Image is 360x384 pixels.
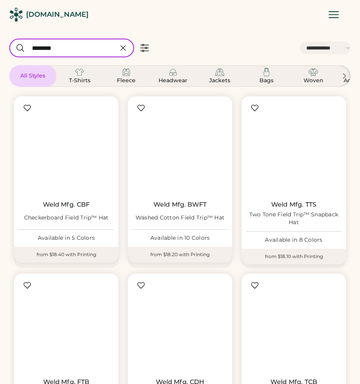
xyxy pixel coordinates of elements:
div: Checkerboard Field Trip™ Hat [24,214,109,222]
img: Weld Mfg. FTB Brushed Cotton Field Trip™ Hat [19,278,114,373]
img: Weld Mfg. CDH Classic Dad Hat [132,278,228,373]
div: Bags [249,77,284,85]
a: Weld Mfg. TTS [271,201,316,209]
a: Weld Mfg. BWFT [154,201,206,209]
img: Weld Mfg. TTS Two Tone Field Trip™ Snapback Hat [246,101,341,196]
div: All Styles [15,72,50,80]
div: Available in 10 Colors [132,234,228,242]
div: Washed Cotton Field Trip™ Hat [136,214,224,222]
a: Weld Mfg. CBF [43,201,90,209]
div: Woven [296,77,331,85]
div: Headwear [155,77,191,85]
img: Weld Mfg. TCB Tonal Checkerboard Field Trip™ Hat [246,278,341,373]
img: Rendered Logo - Screens [9,8,23,21]
div: from $18.40 with Printing [14,247,118,262]
img: Headwear Icon [168,67,178,77]
img: Woven Icon [309,67,318,77]
div: from $18.20 with Printing [128,247,232,262]
img: Weld Mfg. CBF Checkerboard Field Trip™ Hat [19,101,114,196]
img: Fleece Icon [122,67,131,77]
div: from $18.10 with Printing [242,249,346,264]
div: Available in 5 Colors [19,234,114,242]
div: [DOMAIN_NAME] [26,10,88,19]
div: Fleece [109,77,144,85]
img: Bags Icon [262,67,271,77]
img: Jackets Icon [215,67,224,77]
div: Available in 8 Colors [246,236,341,244]
div: T-Shirts [62,77,97,85]
img: Weld Mfg. BWFT Washed Cotton Field Trip™ Hat [132,101,228,196]
div: Jackets [202,77,237,85]
img: T-Shirts Icon [75,67,84,77]
div: Two Tone Field Trip™ Snapback Hat [246,211,341,227]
